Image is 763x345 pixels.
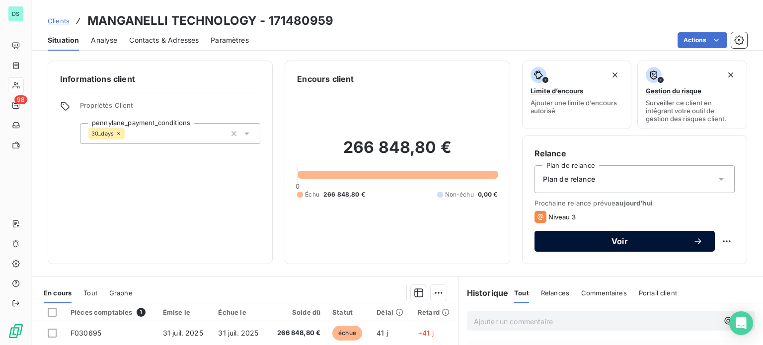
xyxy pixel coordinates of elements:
h2: 266 848,80 € [297,138,497,167]
div: DS [8,6,24,22]
span: 41 j [377,329,388,337]
div: Pièces comptables [71,308,151,317]
span: 0,00 € [478,190,498,199]
div: Statut [332,308,365,316]
span: Clients [48,17,70,25]
span: Graphe [109,289,133,297]
button: Limite d’encoursAjouter une limite d’encours autorisé [522,61,632,129]
span: 266 848,80 € [274,328,320,338]
h3: MANGANELLI TECHNOLOGY - 171480959 [87,12,333,30]
span: En cours [44,289,72,297]
span: 30_days [91,131,114,137]
span: Tout [83,289,97,297]
span: Ajouter une limite d’encours autorisé [531,99,623,115]
span: Contacts & Adresses [129,35,199,45]
span: 31 juil. 2025 [163,329,203,337]
span: F030695 [71,329,101,337]
span: Échu [305,190,319,199]
span: Prochaine relance prévue [534,199,735,207]
a: Clients [48,16,70,26]
span: Gestion du risque [646,87,701,95]
h6: Encours client [297,73,354,85]
span: 266 848,80 € [323,190,365,199]
h6: Relance [534,147,735,159]
button: Actions [678,32,727,48]
span: Situation [48,35,79,45]
h6: Informations client [60,73,260,85]
div: Retard [418,308,453,316]
span: Niveau 3 [548,213,576,221]
input: Ajouter une valeur [125,129,133,138]
span: +41 j [418,329,434,337]
span: Tout [514,289,529,297]
span: Analyse [91,35,117,45]
div: Solde dû [274,308,320,316]
span: Plan de relance [543,174,595,184]
span: Commentaires [581,289,627,297]
span: Paramètres [211,35,249,45]
button: Voir [534,231,715,252]
span: Propriétés Client [80,101,260,115]
div: Délai [377,308,406,316]
span: 31 juil. 2025 [218,329,258,337]
div: Émise le [163,308,207,316]
span: Limite d’encours [531,87,583,95]
img: Logo LeanPay [8,323,24,339]
span: Portail client [639,289,677,297]
span: Voir [546,237,693,245]
span: aujourd’hui [615,199,653,207]
span: 98 [14,95,27,104]
span: 0 [296,182,300,190]
button: Gestion du risqueSurveiller ce client en intégrant votre outil de gestion des risques client. [637,61,747,129]
span: Relances [541,289,569,297]
span: échue [332,326,362,341]
div: Échue le [218,308,262,316]
div: Open Intercom Messenger [729,311,753,335]
span: Surveiller ce client en intégrant votre outil de gestion des risques client. [646,99,739,123]
h6: Historique [459,287,509,299]
span: 1 [137,308,146,317]
span: Non-échu [445,190,474,199]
